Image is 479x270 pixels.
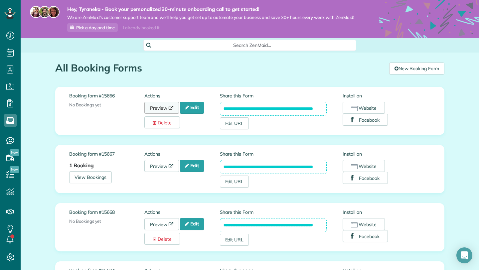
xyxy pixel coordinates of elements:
a: View Bookings [69,171,112,183]
div: Open Intercom Messenger [456,247,472,263]
button: Website [343,102,385,114]
a: Edit [180,160,204,172]
span: No Bookings yet [69,102,101,107]
label: Install on [343,92,430,99]
button: Facebook [343,114,388,126]
span: New [10,149,19,156]
a: Edit [180,102,204,114]
a: New Booking Form [389,63,444,74]
strong: Hey, Tyraneka - Book your personalized 30-minute onboarding call to get started! [67,6,354,13]
a: Pick a day and time [67,23,118,32]
a: Preview [144,160,179,172]
a: Edit URL [220,117,249,129]
h1: All Booking Forms [55,63,384,73]
a: Preview [144,218,179,230]
img: jorge-587dff0eeaa6aab1f244e6dc62b8924c3b6ad411094392a53c71c6c4a576187d.jpg [39,6,51,18]
span: New [10,166,19,173]
a: Delete [144,233,180,245]
label: Booking form #15668 [69,209,144,215]
label: Share this Form [220,209,327,215]
label: Install on [343,209,430,215]
a: Edit [180,218,204,230]
a: Delete [144,116,180,128]
button: Website [343,218,385,230]
a: Preview [144,102,179,114]
a: Edit URL [220,176,249,188]
button: Facebook [343,172,388,184]
label: Actions [144,151,220,157]
img: maria-72a9807cf96188c08ef61303f053569d2e2a8a1cde33d635c8a3ac13582a053d.jpg [30,6,42,18]
img: michelle-19f622bdf1676172e81f8f8fba1fb50e276960ebfe0243fe18214015130c80e4.jpg [48,6,60,18]
button: Website [343,160,385,172]
label: Booking form #15667 [69,151,144,157]
label: Booking form #15666 [69,92,144,99]
button: Facebook [343,230,388,242]
span: No Bookings yet [69,218,101,224]
label: Actions [144,92,220,99]
label: Actions [144,209,220,215]
a: Edit URL [220,234,249,246]
span: Pick a day and time [76,25,115,30]
label: Install on [343,151,430,157]
strong: 1 Booking [69,162,94,169]
label: Share this Form [220,151,327,157]
label: Share this Form [220,92,327,99]
div: I already booked it [119,24,163,32]
span: We are ZenMaid’s customer support team and we’ll help you get set up to automate your business an... [67,15,354,20]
